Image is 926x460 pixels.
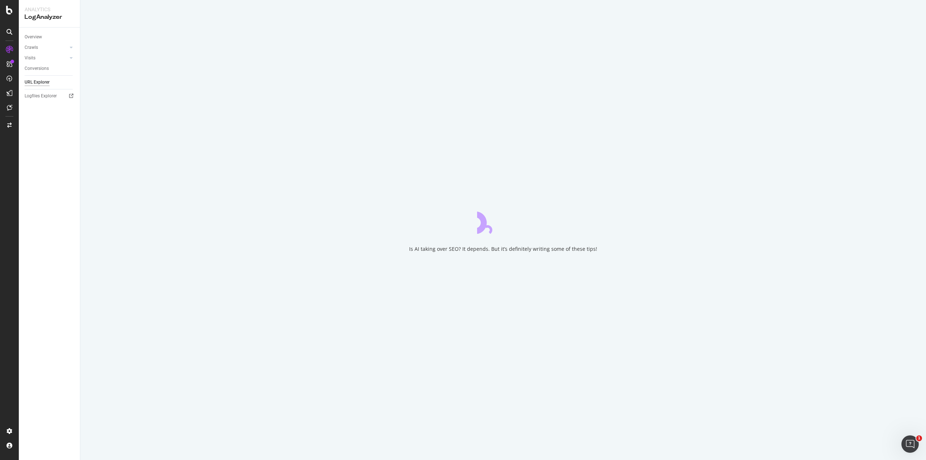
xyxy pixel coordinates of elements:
[25,92,75,100] a: Logfiles Explorer
[25,13,74,21] div: LogAnalyzer
[25,6,74,13] div: Analytics
[25,54,35,62] div: Visits
[25,65,49,72] div: Conversions
[25,33,42,41] div: Overview
[25,44,68,51] a: Crawls
[409,245,597,253] div: Is AI taking over SEO? It depends. But it’s definitely writing some of these tips!
[25,79,50,86] div: URL Explorer
[25,54,68,62] a: Visits
[477,208,529,234] div: animation
[25,65,75,72] a: Conversions
[25,33,75,41] a: Overview
[25,92,57,100] div: Logfiles Explorer
[901,435,919,453] iframe: Intercom live chat
[25,44,38,51] div: Crawls
[25,79,75,86] a: URL Explorer
[916,435,922,441] span: 1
